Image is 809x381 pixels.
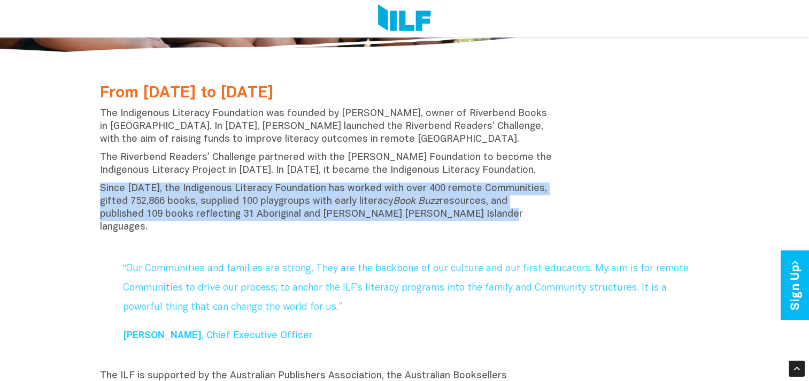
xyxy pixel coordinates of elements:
p: The Indigenous Literacy Foundation was founded by [PERSON_NAME], owner of Riverbend Books in [GEO... [100,108,553,146]
span: , Chief Executive Officer [123,331,313,340]
h2: From [DATE] to [DATE] [100,85,553,102]
span: “Our Communities and families are strong. They are the backbone of our culture and our first educ... [123,264,689,312]
img: Logo [378,4,431,33]
b: [PERSON_NAME] [123,331,202,340]
i: Book Buzz [393,197,440,206]
p: Since [DATE], the Indigenous Literacy Foundation has worked with over 400 remote Communities, gif... [100,182,553,234]
p: The Riverbend Readers’ Challenge partnered with the [PERSON_NAME] Foundation to become the Indige... [100,151,553,177]
div: Scroll Back to Top [789,361,805,377]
